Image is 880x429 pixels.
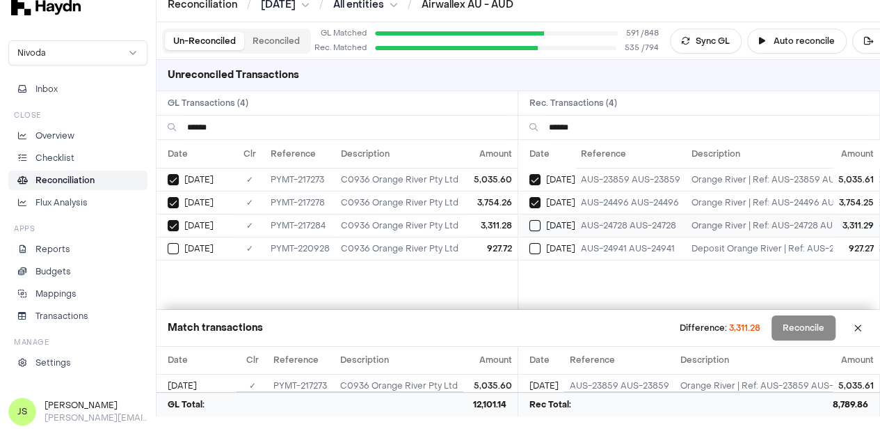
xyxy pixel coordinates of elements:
[564,347,675,375] th: Reference
[518,140,575,168] th: Date
[575,237,686,260] td: AUS-24941 AUS-24941
[311,42,367,54] div: Rec. Matched
[518,91,879,115] h2: Rec. Transactions ( 4 )
[335,191,464,214] td: C0936 Orange River Pty Ltd
[235,191,265,214] td: ✓
[184,220,214,231] span: [DATE]
[35,288,77,300] p: Mappings
[335,237,464,260] td: C0936 Orange River Pty Ltd
[335,347,463,375] th: Description
[464,140,518,168] th: Amount
[529,380,559,391] span: [DATE]
[8,193,147,212] a: Flux Analysis
[473,398,506,411] span: 12,101.14
[157,140,235,168] th: Date
[529,398,571,411] span: Rec Total:
[335,214,464,237] td: C0936 Orange River Pty Ltd
[265,214,335,237] td: PYMT-217284
[8,79,147,99] button: Inbox
[235,214,265,237] td: ✓
[265,237,335,260] td: PYMT-220928
[265,168,335,191] td: PYMT-217273
[833,168,879,191] td: 5,035.61
[35,357,71,369] p: Settings
[529,174,541,185] button: Select reconciliation transaction 39700
[546,174,575,185] span: [DATE]
[463,347,518,375] th: Amount
[165,32,244,50] button: Un-Reconciled
[8,171,147,190] a: Reconciliation
[518,347,564,375] th: Date
[833,398,868,411] span: 8,789.86
[8,398,36,426] span: JS
[35,152,74,164] p: Checklist
[575,168,686,191] td: AUS-23859 AUS-23859
[8,353,147,373] a: Settings
[237,375,268,398] td: ✓
[833,140,879,168] th: Amount
[35,196,88,209] p: Flux Analysis
[626,28,659,40] span: 591 / 848
[14,110,41,120] h3: Close
[157,60,310,91] h3: Unreconciled Transactions
[8,284,147,304] a: Mappings
[529,220,541,231] button: Select reconciliation transaction 39711
[168,321,263,335] h3: Match transactions
[265,140,335,168] th: Reference
[529,243,541,254] button: Select reconciliation transaction 39849
[833,375,879,398] td: 5,035.61
[464,237,518,260] td: 927.72
[8,126,147,146] a: Overview
[35,174,95,187] p: Reconciliation
[546,197,575,208] span: [DATE]
[625,42,659,54] span: 535 / 794
[670,29,742,54] button: Sync GL
[8,148,147,168] a: Checklist
[235,237,265,260] td: ✓
[268,375,335,398] td: PYMT-217273
[833,214,879,237] td: 3,311.29
[184,197,214,208] span: [DATE]
[168,197,179,208] button: Select GL transaction 104033576
[680,322,760,334] div: Difference:
[747,29,847,54] button: Auto reconcile
[157,347,237,375] th: Date
[168,380,197,391] span: [DATE]
[35,243,70,256] p: Reports
[168,398,205,411] span: GL Total:
[546,243,575,254] span: [DATE]
[35,310,88,322] p: Transactions
[833,191,879,214] td: 3,754.25
[564,375,675,398] td: AUS-23859 AUS-23859
[168,243,179,254] button: Select GL transaction 8253774
[575,191,686,214] td: AUS-24496 AUS-24496
[575,214,686,237] td: AUS-24728 AUS-24728
[464,214,518,237] td: 3,311.28
[268,347,335,375] th: Reference
[265,191,335,214] td: PYMT-217278
[168,174,179,185] button: Select GL transaction 104033574
[45,412,147,424] p: [PERSON_NAME][EMAIL_ADDRESS][DOMAIN_NAME]
[14,224,35,234] h3: Apps
[546,220,575,231] span: [DATE]
[8,240,147,259] a: Reports
[14,337,49,348] h3: Manage
[335,140,464,168] th: Description
[184,174,214,185] span: [DATE]
[8,306,147,326] a: Transactions
[833,347,879,375] th: Amount
[463,375,518,398] td: 5,035.60
[35,83,58,95] span: Inbox
[235,168,265,191] td: ✓
[335,168,464,191] td: C0936 Orange River Pty Ltd
[244,32,308,50] button: Reconciled
[335,375,463,398] td: C0936 Orange River Pty Ltd
[729,322,760,334] span: 3,311.28
[464,168,518,191] td: 5,035.60
[235,140,265,168] th: Clr
[35,130,74,142] p: Overview
[168,220,179,231] button: Select GL transaction 8253658
[237,347,268,375] th: Clr
[311,28,367,40] span: GL Matched
[45,399,147,412] h3: [PERSON_NAME]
